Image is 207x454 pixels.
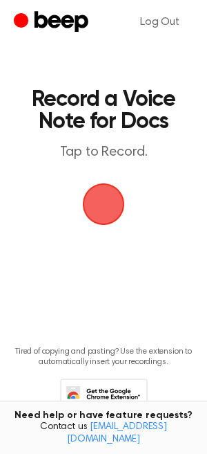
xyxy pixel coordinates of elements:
a: [EMAIL_ADDRESS][DOMAIN_NAME] [67,422,167,444]
p: Tap to Record. [25,144,182,161]
a: Log Out [126,6,193,39]
img: Beep Logo [83,183,124,225]
h1: Record a Voice Note for Docs [25,89,182,133]
p: Tired of copying and pasting? Use the extension to automatically insert your recordings. [11,347,196,367]
span: Contact us [8,421,199,446]
a: Beep [14,9,92,36]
